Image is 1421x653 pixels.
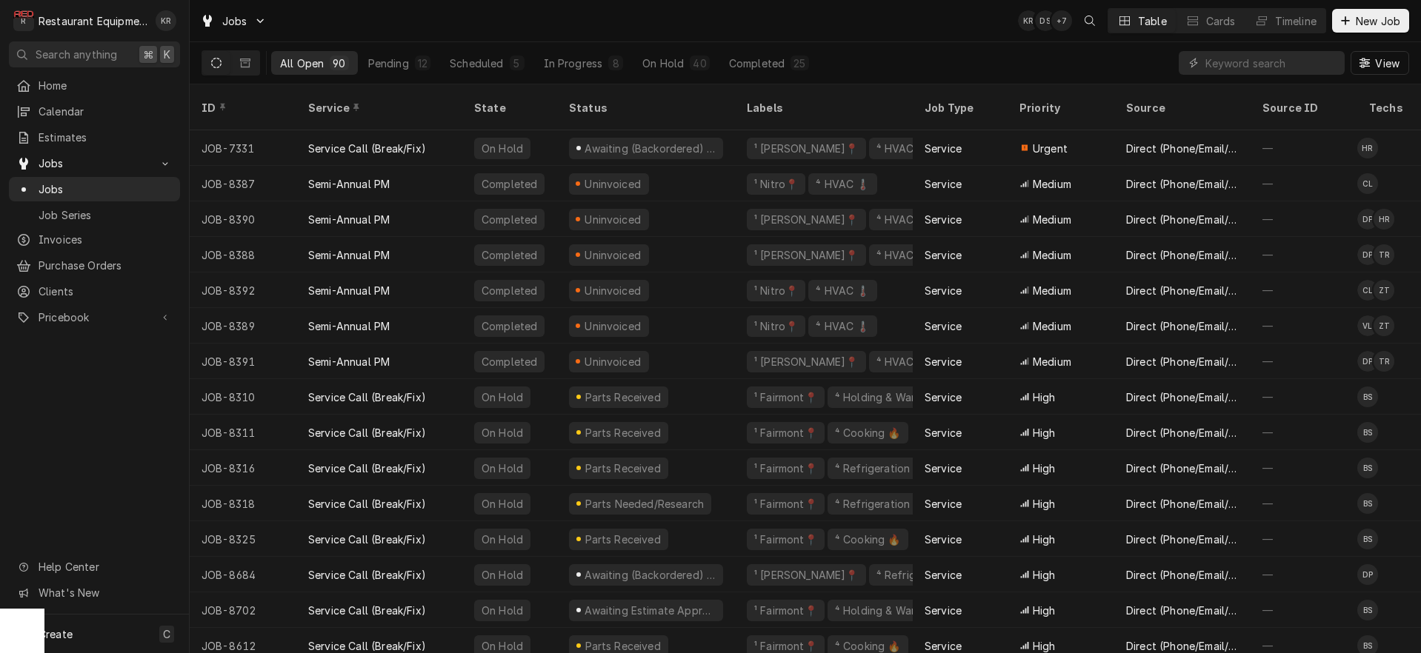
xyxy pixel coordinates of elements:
a: Job Series [9,203,180,227]
div: Service [925,318,962,334]
span: Job Series [39,207,173,223]
div: ⁴ Refrigeration ❄️ [833,496,928,512]
div: Completed [480,318,539,334]
div: Bryan Sanders's Avatar [1357,458,1378,478]
div: VL [1357,315,1378,336]
div: Uninvoiced [583,247,643,263]
div: DP [1357,209,1378,230]
span: Calendar [39,104,173,119]
div: On Hold [480,389,525,405]
div: JOB-8684 [190,557,296,592]
div: Direct (Phone/Email/etc.) [1126,496,1239,512]
div: BS [1357,600,1378,620]
div: Parts Received [583,461,662,476]
div: Techs [1369,100,1405,115]
div: Completed [480,247,539,263]
div: ¹ Nitro📍 [753,318,799,334]
div: Service [925,389,962,405]
div: Donovan Pruitt's Avatar [1357,209,1378,230]
div: Semi-Annual PM [308,318,390,334]
div: — [1251,415,1357,450]
div: KR [1018,10,1039,31]
div: JOB-8311 [190,415,296,450]
div: Service Call (Break/Fix) [308,532,426,547]
div: Semi-Annual PM [308,283,390,298]
div: Kelli Robinette's Avatar [1018,10,1039,31]
span: Urgent [1033,141,1068,156]
div: ⁴ HVAC 🌡️ [875,141,931,156]
div: Completed [480,354,539,369]
div: — [1251,521,1357,557]
span: Medium [1033,247,1071,263]
div: Scheduled [450,56,503,71]
div: Pending [368,56,409,71]
div: Direct (Phone/Email/etc.) [1126,532,1239,547]
input: Keyword search [1205,51,1337,75]
div: — [1251,344,1357,379]
div: Bryan Sanders's Avatar [1357,386,1378,407]
div: Parts Received [583,532,662,547]
div: Semi-Annual PM [308,176,390,192]
div: BS [1357,493,1378,514]
div: Service [925,212,962,227]
span: New Job [1353,13,1403,29]
div: Donovan Pruitt's Avatar [1357,351,1378,372]
div: ¹ Nitro📍 [753,176,799,192]
div: Direct (Phone/Email/etc.) [1126,283,1239,298]
span: Invoices [39,232,173,247]
button: New Job [1332,9,1409,33]
div: On Hold [642,56,684,71]
div: Timeline [1275,13,1317,29]
div: DP [1357,244,1378,265]
span: Purchase Orders [39,258,173,273]
div: Direct (Phone/Email/etc.) [1126,212,1239,227]
div: Parts Needed/Research [583,496,705,512]
div: ⁴ Cooking 🔥 [833,532,902,547]
div: Uninvoiced [583,318,643,334]
div: — [1251,166,1357,201]
div: DS [1035,10,1056,31]
div: ¹ Fairmont📍 [753,461,819,476]
button: Search anything⌘K [9,41,180,67]
div: Direct (Phone/Email/etc.) [1126,141,1239,156]
div: Service [925,532,962,547]
div: Service [308,100,447,115]
div: JOB-8310 [190,379,296,415]
span: High [1033,425,1056,441]
a: Go to Pricebook [9,305,180,329]
button: Open search [1078,9,1102,33]
span: ⌘ [143,47,153,62]
div: Hunter Ralston's Avatar [1357,138,1378,158]
div: Direct (Phone/Email/etc.) [1126,425,1239,441]
div: Service [925,461,962,476]
div: ZT [1374,280,1394,301]
div: ¹ Fairmont📍 [753,603,819,618]
div: ⁴ Holding & Warming ♨️ [833,389,956,405]
span: Jobs [222,13,247,29]
div: Status [569,100,720,115]
div: HR [1357,138,1378,158]
span: Pricebook [39,309,150,325]
span: Medium [1033,212,1071,227]
a: Jobs [9,177,180,201]
div: Direct (Phone/Email/etc.) [1126,389,1239,405]
div: On Hold [480,141,525,156]
div: ¹ Nitro📍 [753,283,799,298]
div: ⁴ Refrigeration ❄️ [833,461,928,476]
div: Bryan Sanders's Avatar [1357,600,1378,620]
div: Direct (Phone/Email/etc.) [1126,247,1239,263]
div: In Progress [544,56,603,71]
div: ID [202,100,282,115]
span: K [164,47,170,62]
div: — [1251,557,1357,592]
div: Labels [747,100,901,115]
div: Hunter Ralston's Avatar [1374,209,1394,230]
a: Go to Jobs [194,9,273,33]
span: Medium [1033,176,1071,192]
a: Estimates [9,125,180,150]
div: Zack Tussey's Avatar [1374,315,1394,336]
span: Medium [1033,354,1071,369]
span: Search anything [36,47,117,62]
div: Uninvoiced [583,212,643,227]
div: Awaiting Estimate Approval [583,603,717,618]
